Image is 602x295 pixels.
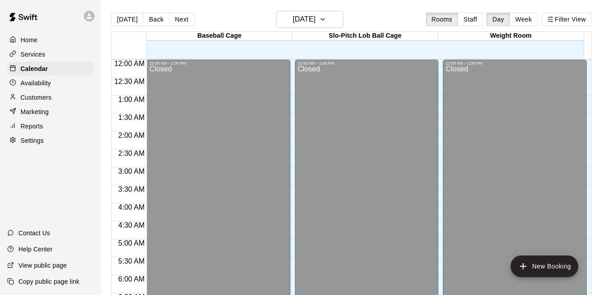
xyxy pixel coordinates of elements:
button: Staff [458,13,483,26]
span: 3:30 AM [116,185,147,193]
span: 3:00 AM [116,167,147,175]
span: 5:30 AM [116,257,147,265]
span: 4:00 AM [116,203,147,211]
button: Filter View [541,13,592,26]
button: Day [486,13,510,26]
div: Weight Room [438,32,584,40]
a: Calendar [7,62,94,75]
div: Baseball Cage [147,32,292,40]
a: Customers [7,91,94,104]
button: [DATE] [276,11,343,28]
p: Marketing [21,107,49,116]
span: 1:30 AM [116,114,147,121]
p: Availability [21,79,51,88]
div: 12:00 AM – 1:00 PM [298,61,436,66]
p: Customers [21,93,52,102]
a: Availability [7,76,94,90]
span: 5:00 AM [116,239,147,247]
p: Calendar [21,64,48,73]
span: 12:00 AM [112,60,147,67]
a: Marketing [7,105,94,119]
button: Rooms [426,13,458,26]
p: Home [21,35,38,44]
span: 6:00 AM [116,275,147,283]
span: 4:30 AM [116,221,147,229]
button: Next [169,13,194,26]
button: add [511,255,578,277]
button: [DATE] [111,13,143,26]
p: Services [21,50,45,59]
p: View public page [18,261,67,270]
span: 2:30 AM [116,150,147,157]
a: Settings [7,134,94,147]
p: Settings [21,136,44,145]
a: Reports [7,119,94,133]
div: 12:00 AM – 1:00 PM [149,61,288,66]
button: Week [510,13,538,26]
a: Services [7,48,94,61]
span: 2:00 AM [116,132,147,139]
button: Back [143,13,169,26]
div: 12:00 AM – 1:00 PM [446,61,584,66]
p: Copy public page link [18,277,79,286]
p: Help Center [18,245,52,254]
span: 1:00 AM [116,96,147,103]
span: 12:30 AM [112,78,147,85]
h6: [DATE] [293,13,316,26]
p: Contact Us [18,229,50,238]
div: Slo-Pitch Lob Ball Cage [292,32,438,40]
p: Reports [21,122,43,131]
a: Home [7,33,94,47]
